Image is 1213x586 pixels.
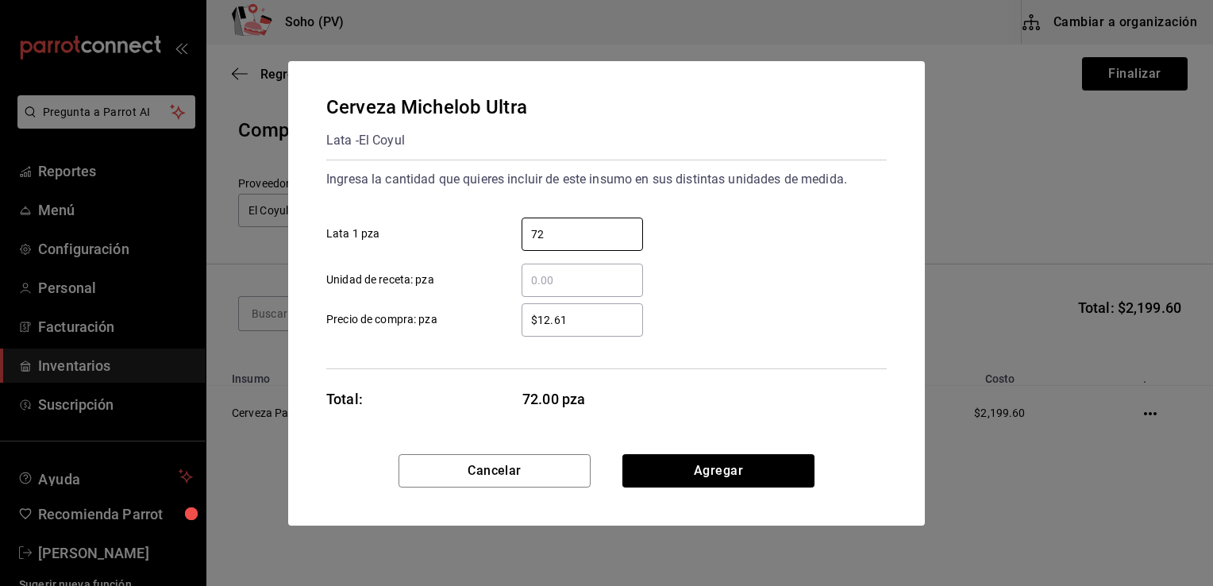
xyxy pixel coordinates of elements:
div: Lata - El Coyul [326,128,527,153]
span: Precio de compra: pza [326,311,437,328]
button: Cancelar [399,454,591,488]
span: 72.00 pza [522,388,644,410]
button: Agregar [622,454,814,488]
div: Cerveza Michelob Ultra [326,93,527,121]
div: Ingresa la cantidad que quieres incluir de este insumo en sus distintas unidades de medida. [326,167,887,192]
div: Total: [326,388,363,410]
span: Unidad de receta: pza [326,272,434,288]
input: Lata 1 pza [522,225,643,244]
input: Precio de compra: pza [522,310,643,330]
span: Lata 1 pza [326,226,379,242]
input: Unidad de receta: pza [522,271,643,290]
